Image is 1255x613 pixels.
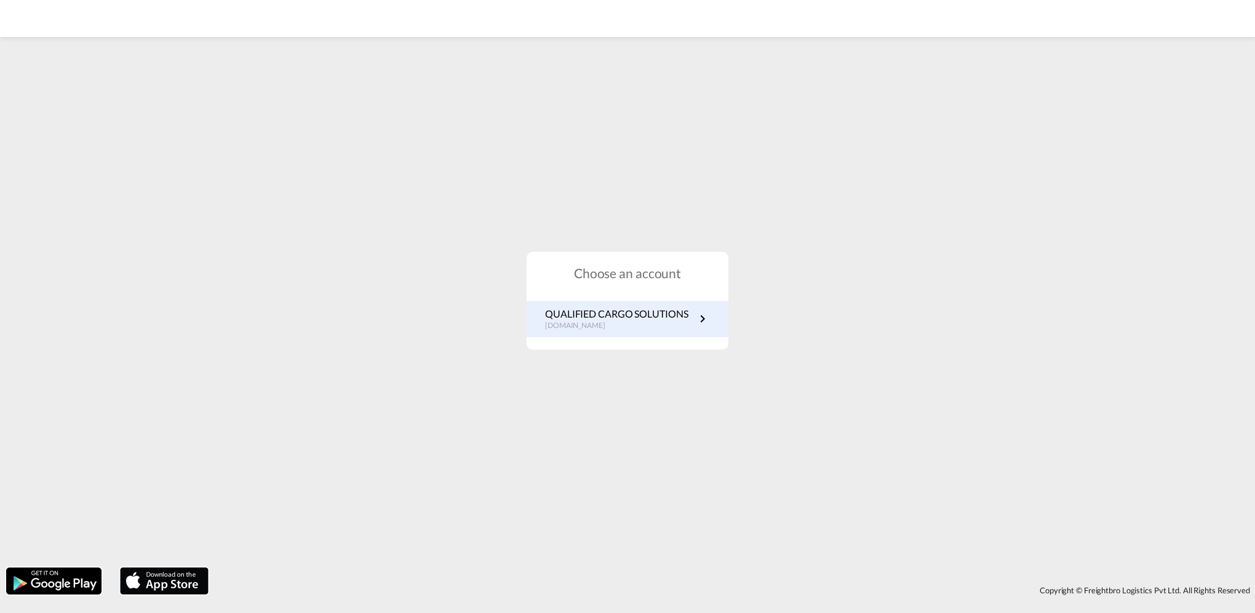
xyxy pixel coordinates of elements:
[5,566,103,596] img: google.png
[215,580,1255,601] div: Copyright © Freightbro Logistics Pvt Ltd. All Rights Reserved
[695,311,710,326] md-icon: icon-chevron-right
[527,264,728,282] h1: Choose an account
[545,307,688,321] p: QUALIFIED CARGO SOLUTIONS
[119,566,210,596] img: apple.png
[545,321,688,331] p: [DOMAIN_NAME]
[545,307,710,331] a: QUALIFIED CARGO SOLUTIONS[DOMAIN_NAME]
